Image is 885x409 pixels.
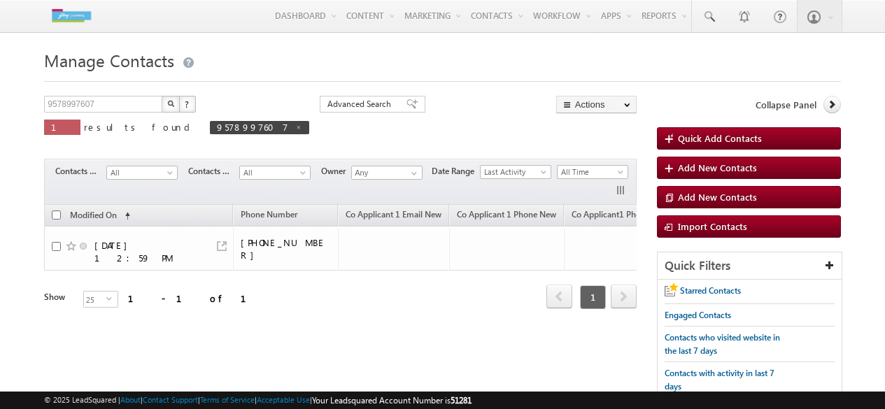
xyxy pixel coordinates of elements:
[167,100,174,107] img: Search
[44,394,472,407] span: © 2025 LeadSquared | | | | |
[128,290,263,306] div: 1 - 1 of 1
[432,165,480,178] span: Date Range
[241,209,297,220] span: Phone Number
[665,368,774,392] span: Contacts with activity in last 7 days
[234,207,304,225] a: Phone Number
[107,166,174,179] span: All
[346,209,441,220] span: Co Applicant 1 Email New
[240,166,306,179] span: All
[143,395,198,404] a: Contact Support
[63,207,137,225] a: Modified On (sorted ascending)
[678,220,747,232] span: Import Contacts
[120,395,141,404] a: About
[678,162,757,173] span: Add New Contacts
[84,292,106,307] span: 25
[450,207,563,225] a: Co Applicant 1 Phone New
[457,209,556,220] span: Co Applicant 1 Phone New
[241,236,332,261] div: [PHONE_NUMBER]
[546,285,572,308] span: prev
[257,395,310,404] a: Acceptable Use
[678,132,762,144] span: Quick Add Contacts
[558,166,624,178] span: All Time
[44,291,72,303] div: Show
[611,285,637,308] span: next
[546,286,572,308] a: prev
[70,210,117,220] span: Modified On
[678,191,757,203] span: Add New Contacts
[106,166,178,180] a: All
[327,98,395,110] span: Advanced Search
[665,332,780,356] span: Contacts who visited website in the last 7 days
[52,210,61,220] input: Check all records
[51,121,73,133] span: 1
[680,285,741,296] span: Starred Contacts
[351,166,423,180] input: Type to Search
[188,165,239,178] span: Contacts Source
[179,96,196,113] button: ?
[580,285,606,309] span: 1
[451,395,472,406] span: 51281
[556,96,637,113] button: Actions
[185,98,191,110] span: ?
[119,210,130,222] span: (sorted ascending)
[44,3,99,28] img: Custom Logo
[200,395,255,404] a: Terms of Service
[44,49,174,71] span: Manage Contacts
[55,165,106,178] span: Contacts Stage
[565,207,676,225] a: Co Applicant1 Phone New
[239,166,311,180] a: All
[94,239,199,264] div: [DATE] 12:59 PM
[658,252,842,280] div: Quick Filters
[106,295,118,301] span: select
[557,165,628,179] a: All Time
[756,99,816,111] span: Collapse Panel
[480,165,551,179] a: Last Activity
[665,310,731,320] span: Engaged Contacts
[84,121,195,133] span: results found
[312,395,472,406] span: Your Leadsquared Account Number is
[611,286,637,308] a: next
[572,209,669,220] span: Co Applicant1 Phone New
[481,166,547,178] span: Last Activity
[217,121,288,133] span: 9578997607
[321,165,351,178] span: Owner
[339,207,448,225] a: Co Applicant 1 Email New
[404,166,421,180] a: Show All Items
